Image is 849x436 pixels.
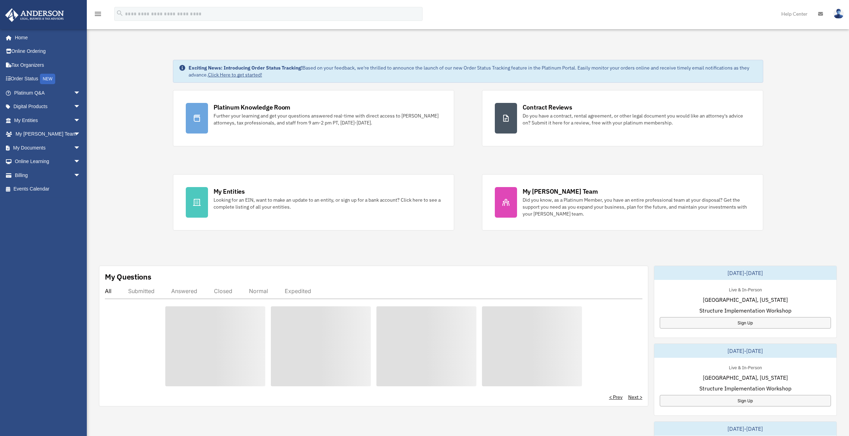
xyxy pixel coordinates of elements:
[173,90,454,146] a: Platinum Knowledge Room Further your learning and get your questions answered real-time with dire...
[74,86,88,100] span: arrow_drop_down
[523,112,750,126] div: Do you have a contract, rental agreement, or other legal document you would like an attorney's ad...
[214,288,232,294] div: Closed
[94,12,102,18] a: menu
[660,395,831,406] a: Sign Up
[523,103,572,112] div: Contract Reviews
[699,384,791,393] span: Structure Implementation Workshop
[5,86,91,100] a: Platinum Q&Aarrow_drop_down
[628,394,642,401] a: Next >
[833,9,844,19] img: User Pic
[482,174,763,231] a: My [PERSON_NAME] Team Did you know, as a Platinum Member, you have an entire professional team at...
[74,100,88,114] span: arrow_drop_down
[74,168,88,183] span: arrow_drop_down
[74,155,88,169] span: arrow_drop_down
[74,127,88,142] span: arrow_drop_down
[5,141,91,155] a: My Documentsarrow_drop_down
[654,422,836,436] div: [DATE]-[DATE]
[5,182,91,196] a: Events Calendar
[3,8,66,22] img: Anderson Advisors Platinum Portal
[5,168,91,182] a: Billingarrow_drop_down
[5,155,91,169] a: Online Learningarrow_drop_down
[482,90,763,146] a: Contract Reviews Do you have a contract, rental agreement, or other legal document you would like...
[5,72,91,86] a: Order StatusNEW
[5,113,91,127] a: My Entitiesarrow_drop_down
[703,373,788,382] span: [GEOGRAPHIC_DATA], [US_STATE]
[660,317,831,329] a: Sign Up
[128,288,155,294] div: Submitted
[208,72,262,78] a: Click Here to get started!
[214,112,441,126] div: Further your learning and get your questions answered real-time with direct access to [PERSON_NAM...
[74,113,88,128] span: arrow_drop_down
[523,196,750,217] div: Did you know, as a Platinum Member, you have an entire professional team at your disposal? Get th...
[723,363,767,371] div: Live & In-Person
[249,288,268,294] div: Normal
[105,272,151,282] div: My Questions
[214,187,245,196] div: My Entities
[40,74,55,84] div: NEW
[5,100,91,114] a: Digital Productsarrow_drop_down
[214,196,441,210] div: Looking for an EIN, want to make an update to an entity, or sign up for a bank account? Click her...
[654,344,836,358] div: [DATE]-[DATE]
[173,174,454,231] a: My Entities Looking for an EIN, want to make an update to an entity, or sign up for a bank accoun...
[285,288,311,294] div: Expedited
[171,288,197,294] div: Answered
[5,127,91,141] a: My [PERSON_NAME] Teamarrow_drop_down
[189,64,757,78] div: Based on your feedback, we're thrilled to announce the launch of our new Order Status Tracking fe...
[703,296,788,304] span: [GEOGRAPHIC_DATA], [US_STATE]
[189,65,302,71] strong: Exciting News: Introducing Order Status Tracking!
[214,103,291,112] div: Platinum Knowledge Room
[609,394,623,401] a: < Prev
[94,10,102,18] i: menu
[5,58,91,72] a: Tax Organizers
[699,306,791,315] span: Structure Implementation Workshop
[5,45,91,58] a: Online Ordering
[723,285,767,293] div: Live & In-Person
[5,31,88,45] a: Home
[105,288,111,294] div: All
[74,141,88,155] span: arrow_drop_down
[523,187,598,196] div: My [PERSON_NAME] Team
[116,9,124,17] i: search
[654,266,836,280] div: [DATE]-[DATE]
